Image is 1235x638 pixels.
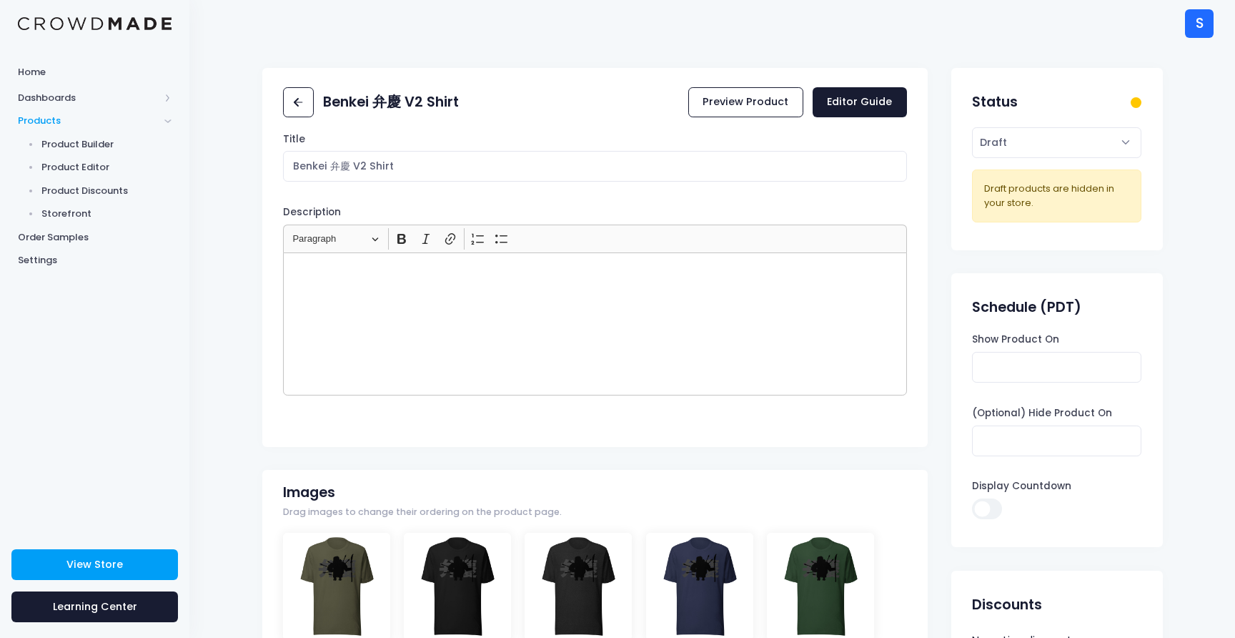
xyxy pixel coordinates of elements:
[813,87,907,118] a: Editor Guide
[688,87,803,118] a: Preview Product
[41,184,172,198] span: Product Discounts
[972,94,1018,110] h2: Status
[18,114,159,128] span: Products
[292,230,367,247] span: Paragraph
[283,205,341,220] label: Description
[18,253,172,268] span: Settings
[972,479,1071,494] label: Display Countdown
[972,299,1081,315] h2: Schedule (PDT)
[18,230,172,245] span: Order Samples
[283,484,335,501] h2: Images
[283,132,305,147] label: Title
[323,94,459,110] h2: Benkei 弁慶 V2 Shirt
[41,207,172,221] span: Storefront
[18,91,159,105] span: Dashboards
[283,506,562,519] span: Drag images to change their ordering on the product page.
[53,599,137,614] span: Learning Center
[11,592,178,622] a: Learning Center
[41,160,172,175] span: Product Editor
[287,228,385,250] button: Paragraph
[11,549,178,580] a: View Store
[972,333,1059,347] label: Show Product On
[18,17,172,31] img: Logo
[283,252,907,396] div: Rich Text Editor, main
[972,406,1112,421] label: (Optional) Hide Product On
[1185,9,1214,38] div: S
[283,225,907,252] div: Editor toolbar
[984,182,1129,210] div: Draft products are hidden in your store.
[66,557,123,571] span: View Store
[18,65,172,79] span: Home
[972,597,1042,613] h2: Discounts
[41,137,172,152] span: Product Builder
